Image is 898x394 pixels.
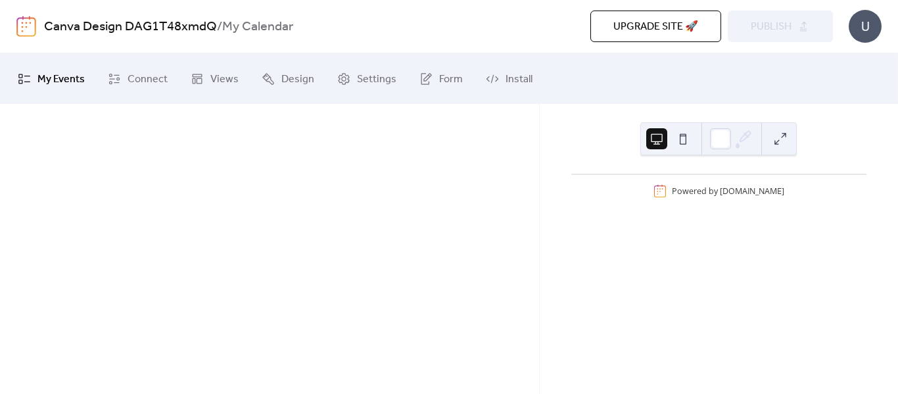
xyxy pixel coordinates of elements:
a: My Events [8,59,95,99]
span: Design [281,69,314,89]
a: Form [410,59,473,99]
a: Canva Design DAG1T48xmdQ [44,14,217,39]
a: [DOMAIN_NAME] [720,185,784,197]
span: My Events [37,69,85,89]
a: Views [181,59,248,99]
span: Upgrade site 🚀 [613,19,698,35]
span: Views [210,69,239,89]
button: Upgrade site 🚀 [590,11,721,42]
b: My Calendar [222,14,293,39]
a: Install [476,59,542,99]
img: logo [16,16,36,37]
span: Install [506,69,532,89]
a: Design [252,59,324,99]
span: Settings [357,69,396,89]
a: Settings [327,59,406,99]
a: Connect [98,59,177,99]
div: U [849,10,882,43]
span: Connect [128,69,168,89]
b: / [217,14,222,39]
div: Powered by [672,185,784,197]
span: Form [439,69,463,89]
